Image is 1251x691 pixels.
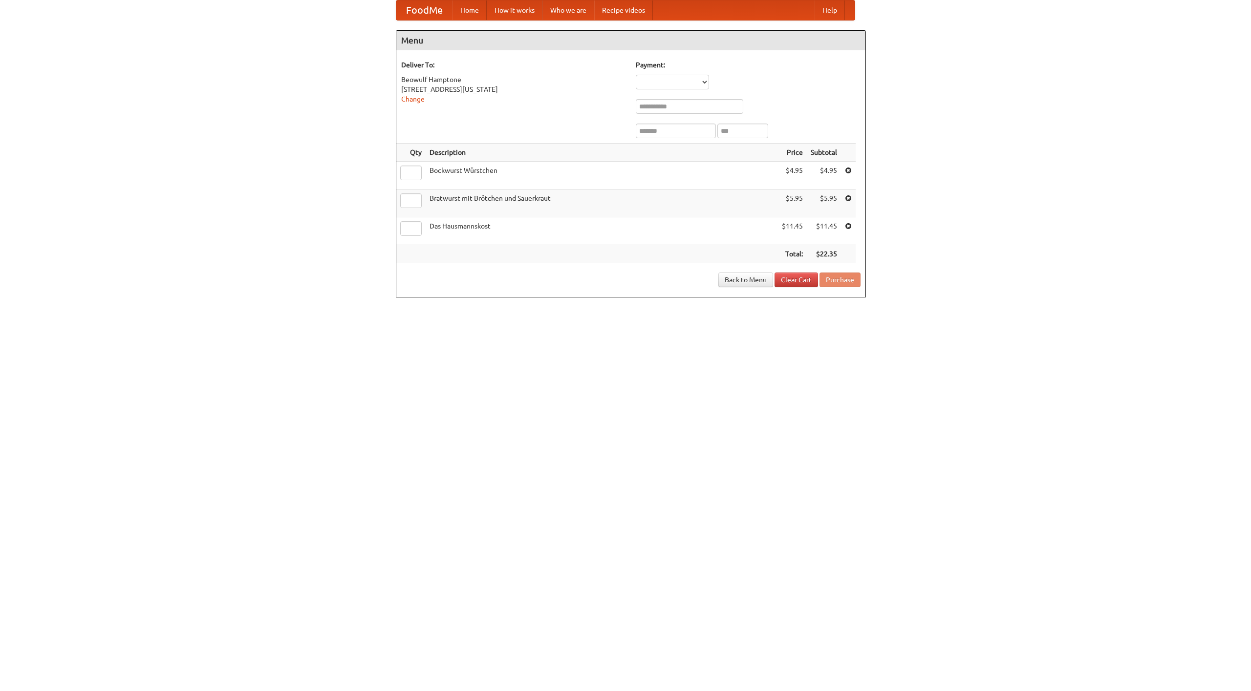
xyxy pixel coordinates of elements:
[426,144,778,162] th: Description
[778,217,807,245] td: $11.45
[401,75,626,84] div: Beowulf Hamptone
[807,189,841,217] td: $5.95
[396,144,426,162] th: Qty
[778,162,807,189] td: $4.95
[401,84,626,94] div: [STREET_ADDRESS][US_STATE]
[778,189,807,217] td: $5.95
[542,0,594,20] a: Who we are
[453,0,487,20] a: Home
[820,272,861,287] button: Purchase
[401,95,425,103] a: Change
[426,189,778,217] td: Bratwurst mit Brötchen und Sauerkraut
[775,272,818,287] a: Clear Cart
[718,272,773,287] a: Back to Menu
[807,217,841,245] td: $11.45
[815,0,845,20] a: Help
[807,162,841,189] td: $4.95
[426,162,778,189] td: Bockwurst Würstchen
[396,0,453,20] a: FoodMe
[487,0,542,20] a: How it works
[636,60,861,70] h5: Payment:
[396,31,865,50] h4: Menu
[778,245,807,263] th: Total:
[807,144,841,162] th: Subtotal
[426,217,778,245] td: Das Hausmannskost
[807,245,841,263] th: $22.35
[778,144,807,162] th: Price
[594,0,653,20] a: Recipe videos
[401,60,626,70] h5: Deliver To:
